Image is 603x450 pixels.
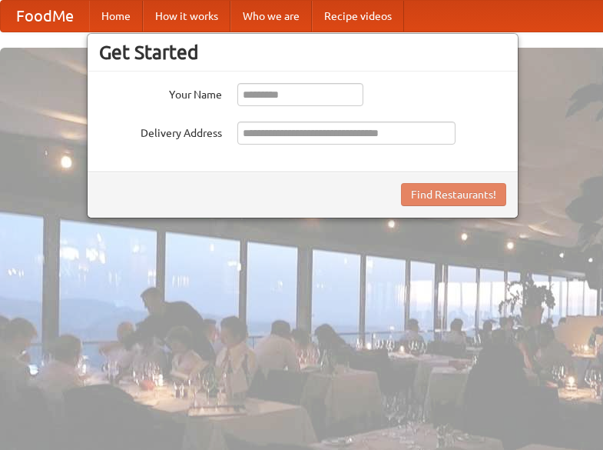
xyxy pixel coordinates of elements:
[1,1,89,32] a: FoodMe
[99,122,222,141] label: Delivery Address
[312,1,404,32] a: Recipe videos
[401,183,506,206] button: Find Restaurants!
[99,41,506,64] h3: Get Started
[99,83,222,102] label: Your Name
[230,1,312,32] a: Who we are
[143,1,230,32] a: How it works
[89,1,143,32] a: Home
